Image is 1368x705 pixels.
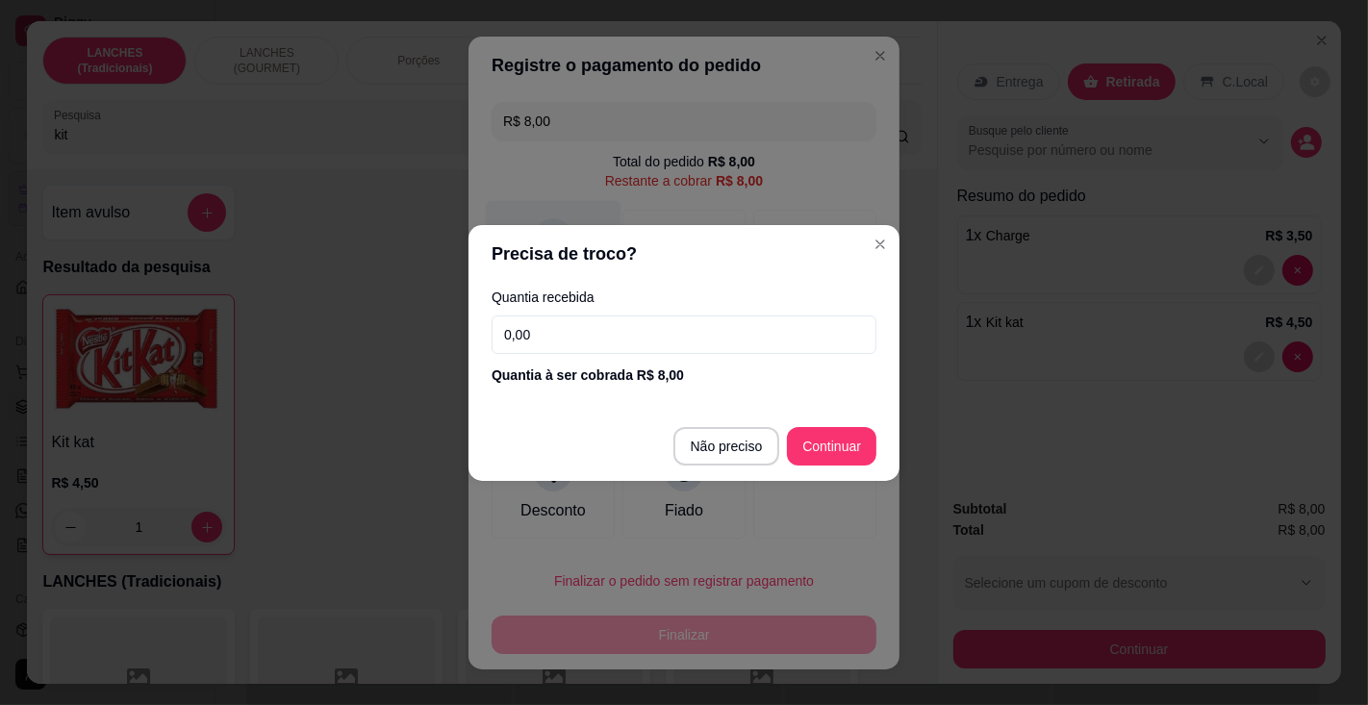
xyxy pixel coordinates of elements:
[469,225,899,283] header: Precisa de troco?
[865,229,896,260] button: Close
[492,290,876,304] label: Quantia recebida
[673,427,780,466] button: Não preciso
[787,427,876,466] button: Continuar
[492,365,876,385] div: Quantia à ser cobrada R$ 8,00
